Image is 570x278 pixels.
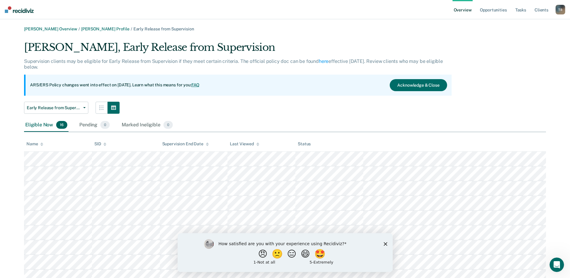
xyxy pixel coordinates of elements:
[162,141,209,147] div: Supervision End Date
[81,26,130,31] a: [PERSON_NAME] Profile
[319,58,328,64] a: here
[77,26,81,31] span: /
[120,119,174,132] div: Marked Ineligible0
[130,26,133,31] span: /
[24,119,69,132] div: Eligible Now16
[191,82,200,87] a: FAQ
[78,119,111,132] div: Pending0
[24,26,77,31] a: [PERSON_NAME] Overview
[24,58,443,70] p: Supervision clients may be eligible for Early Release from Supervision if they meet certain crite...
[94,141,107,147] div: SID
[298,141,311,147] div: Status
[550,258,564,272] iframe: Intercom live chat
[27,105,81,110] span: Early Release from Supervision
[163,121,173,129] span: 0
[5,6,34,13] img: Recidiviz
[100,121,110,129] span: 0
[556,5,565,14] button: TB
[30,82,200,88] p: ARS/ERS Policy changes went into effect on [DATE]. Learn what this means for you:
[133,26,194,31] span: Early Release from Supervision
[56,121,67,129] span: 16
[230,141,259,147] div: Last Viewed
[556,5,565,14] div: T B
[26,141,43,147] div: Name
[24,102,88,114] button: Early Release from Supervision
[390,79,447,91] button: Acknowledge & Close
[24,41,452,58] div: [PERSON_NAME], Early Release from Supervision
[178,233,393,272] iframe: Survey by Kim from Recidiviz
